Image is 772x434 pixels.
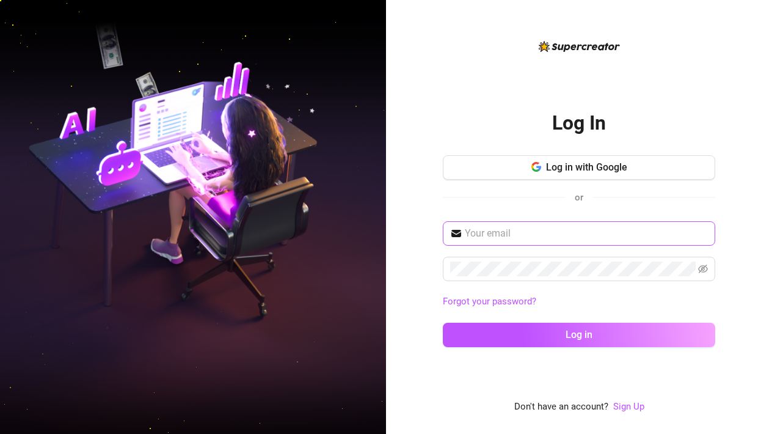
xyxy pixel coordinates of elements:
[514,400,608,414] span: Don't have an account?
[443,295,715,309] a: Forgot your password?
[552,111,606,136] h2: Log In
[465,226,708,241] input: Your email
[539,41,620,52] img: logo-BBDzfeDw.svg
[566,329,592,340] span: Log in
[613,400,644,414] a: Sign Up
[443,323,715,347] button: Log in
[443,296,536,307] a: Forgot your password?
[613,401,644,412] a: Sign Up
[575,192,583,203] span: or
[443,155,715,180] button: Log in with Google
[698,264,708,274] span: eye-invisible
[546,161,627,173] span: Log in with Google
